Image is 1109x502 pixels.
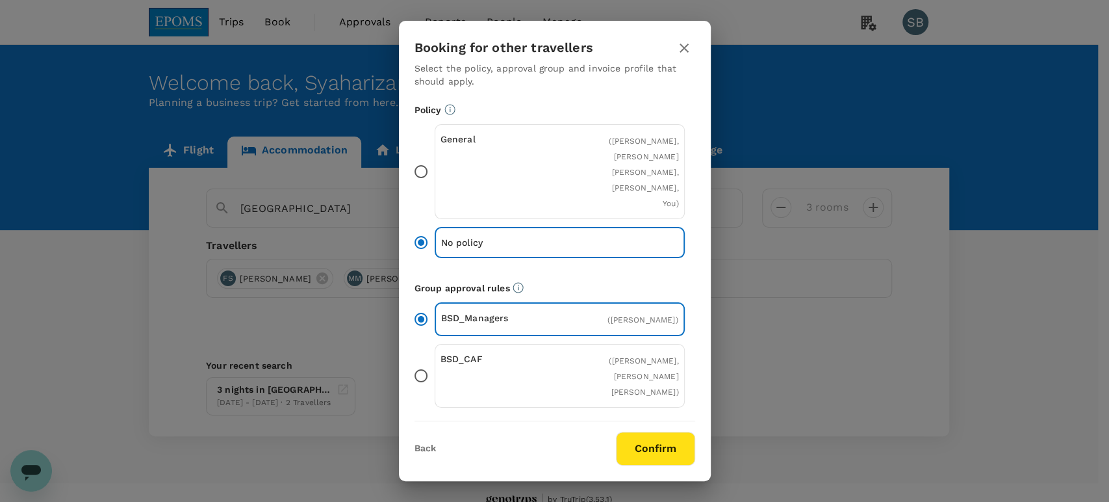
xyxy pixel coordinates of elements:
span: ( [PERSON_NAME], [PERSON_NAME] [PERSON_NAME] ) [609,356,678,397]
p: General [440,133,560,146]
span: ( [PERSON_NAME], [PERSON_NAME] [PERSON_NAME], [PERSON_NAME], You ) [609,137,678,208]
svg: Booking restrictions are based on the selected travel policy. [444,104,455,115]
h3: Booking for other travellers [414,40,593,55]
button: Confirm [616,432,695,466]
p: No policy [441,236,560,249]
p: BSD_CAF [440,352,560,365]
p: BSD_Managers [441,311,560,324]
svg: Default approvers or custom approval rules (if available) are based on the user group. [513,282,524,293]
span: ( [PERSON_NAME] ) [607,315,678,324]
p: Policy [414,103,695,116]
button: Back [414,443,436,454]
p: Select the policy, approval group and invoice profile that should apply. [414,62,695,88]
p: Group approval rules [414,282,695,295]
